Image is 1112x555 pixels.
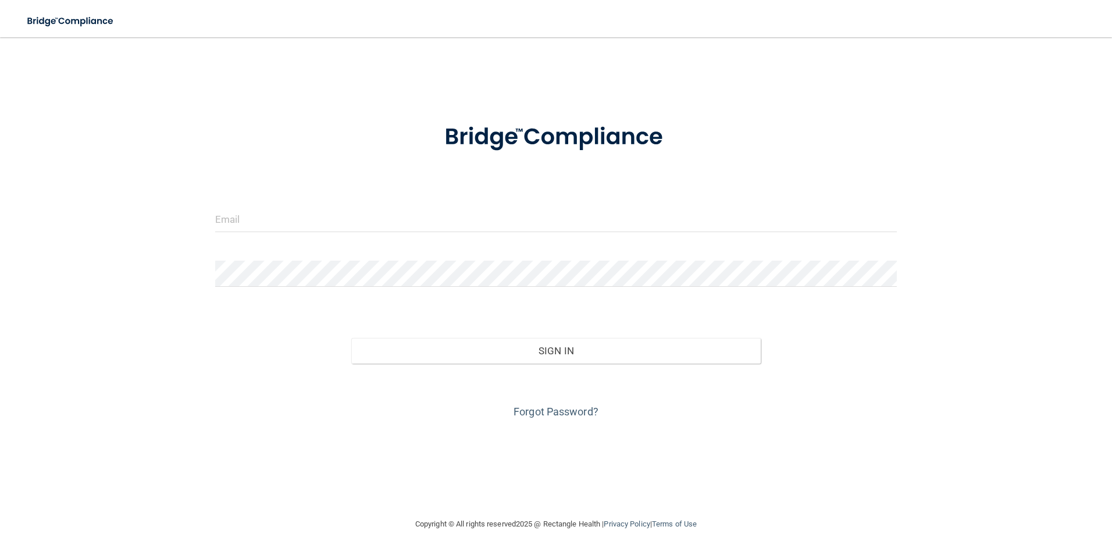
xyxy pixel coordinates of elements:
[604,520,650,528] a: Privacy Policy
[215,206,897,232] input: Email
[420,107,692,168] img: bridge_compliance_login_screen.278c3ca4.svg
[514,405,598,418] a: Forgot Password?
[344,506,768,543] div: Copyright © All rights reserved 2025 @ Rectangle Health | |
[351,338,761,364] button: Sign In
[652,520,697,528] a: Terms of Use
[17,9,124,33] img: bridge_compliance_login_screen.278c3ca4.svg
